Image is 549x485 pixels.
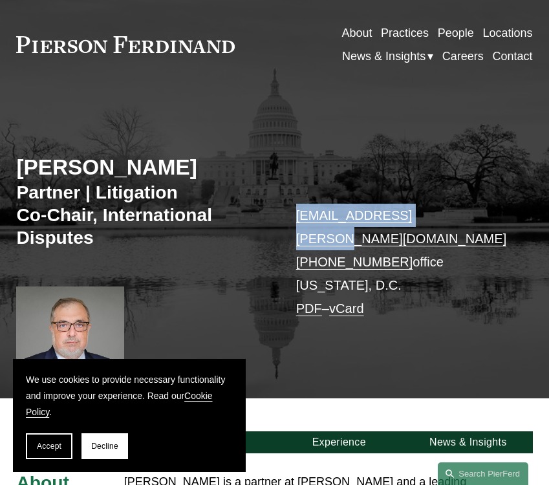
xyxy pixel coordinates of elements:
[296,255,413,269] a: [PHONE_NUMBER]
[296,204,511,321] p: office [US_STATE], D.C. –
[26,372,233,420] p: We use cookies to provide necessary functionality and improve your experience. Read our .
[275,431,404,453] a: Experience
[438,21,474,45] a: People
[492,45,532,68] a: Contact
[16,155,274,180] h2: [PERSON_NAME]
[91,442,118,451] span: Decline
[329,301,364,316] a: vCard
[26,433,72,459] button: Accept
[342,45,433,68] a: folder dropdown
[438,462,528,485] a: Search this site
[296,301,322,316] a: PDF
[81,433,128,459] button: Decline
[342,46,425,67] span: News & Insights
[442,45,484,68] a: Careers
[404,431,533,453] a: News & Insights
[16,181,274,249] h3: Partner | Litigation Co-Chair, International Disputes
[482,21,532,45] a: Locations
[13,359,246,472] section: Cookie banner
[381,21,429,45] a: Practices
[37,442,61,451] span: Accept
[296,208,507,246] a: [EMAIL_ADDRESS][PERSON_NAME][DOMAIN_NAME]
[26,391,213,417] a: Cookie Policy
[341,21,372,45] a: About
